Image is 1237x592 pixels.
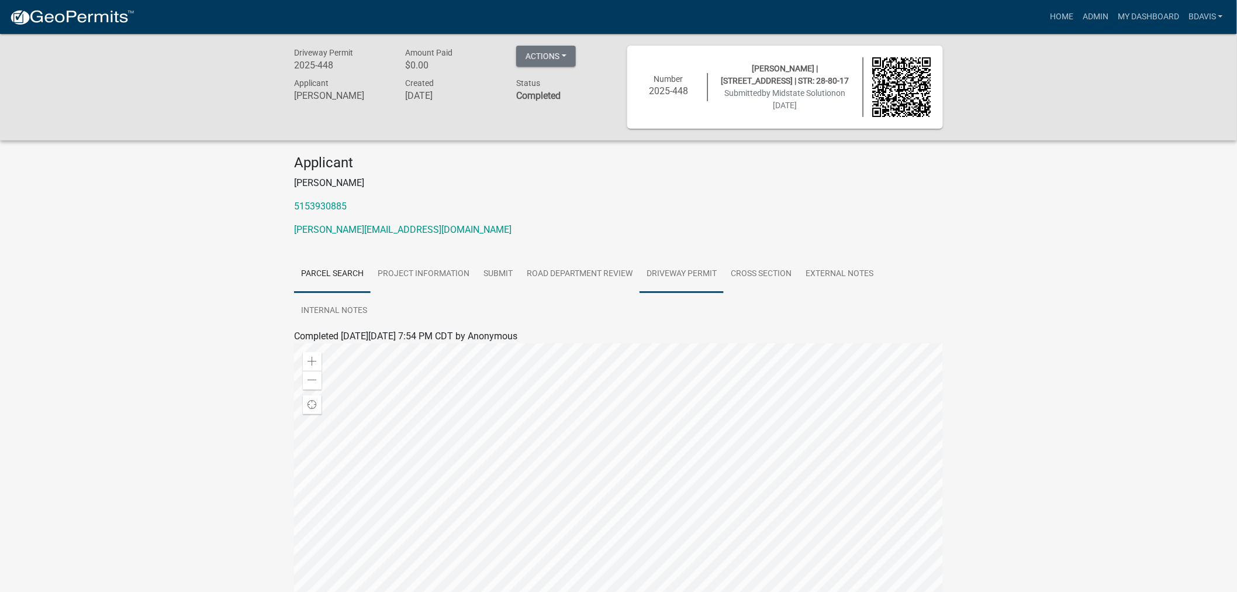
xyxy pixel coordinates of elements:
a: Driveway Permit [640,256,724,293]
a: Admin [1078,6,1113,28]
a: Internal Notes [294,292,374,330]
a: My Dashboard [1113,6,1184,28]
a: [PERSON_NAME][EMAIL_ADDRESS][DOMAIN_NAME] [294,224,512,235]
span: Status [516,78,540,88]
span: by Midstate Solution [762,88,837,98]
h6: $0.00 [405,60,499,71]
a: Cross Section [724,256,799,293]
span: Created [405,78,434,88]
div: Find my location [303,395,322,414]
span: [PERSON_NAME] | [STREET_ADDRESS] | STR: 28-80-17 [721,64,849,85]
strong: Completed [516,90,561,101]
img: QR code [872,57,932,117]
span: Applicant [294,78,329,88]
a: 5153930885 [294,201,347,212]
h6: [PERSON_NAME] [294,90,388,101]
h6: [DATE] [405,90,499,101]
h4: Applicant [294,154,943,171]
button: Actions [516,46,576,67]
span: Submitted on [DATE] [725,88,846,110]
h6: 2025-448 [639,85,699,97]
h6: 2025-448 [294,60,388,71]
span: Completed [DATE][DATE] 7:54 PM CDT by Anonymous [294,331,517,342]
a: Submit [476,256,520,293]
a: Parcel search [294,256,371,293]
div: Zoom out [303,371,322,390]
span: Driveway Permit [294,48,353,57]
a: Project Information [371,256,476,293]
p: [PERSON_NAME] [294,176,943,190]
div: Zoom in [303,352,322,371]
span: Number [654,74,683,84]
a: External Notes [799,256,880,293]
a: bdavis [1184,6,1228,28]
a: Home [1045,6,1078,28]
a: Road Department Review [520,256,640,293]
span: Amount Paid [405,48,452,57]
